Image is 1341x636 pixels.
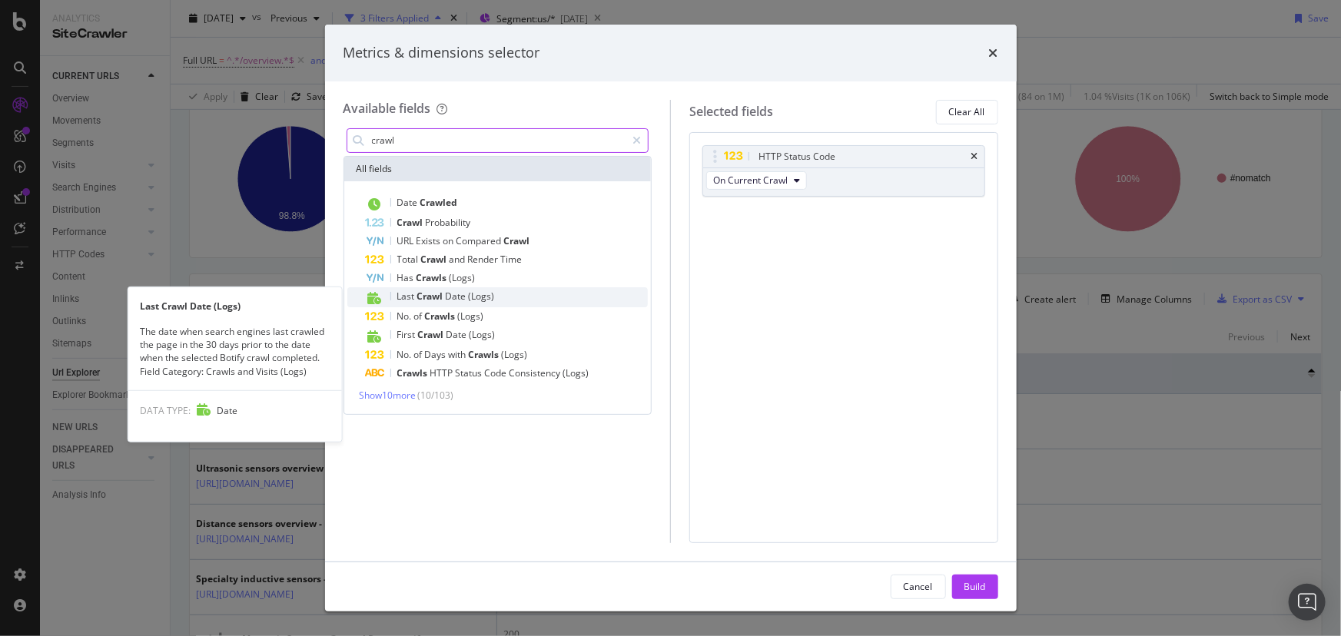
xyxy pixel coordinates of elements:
[689,103,773,121] div: Selected fields
[446,328,470,341] span: Date
[949,105,985,118] div: Clear All
[128,325,341,378] div: The date when search engines last crawled the page in the 30 days prior to the date when the sele...
[469,348,502,361] span: Crawls
[397,216,426,229] span: Crawl
[414,348,425,361] span: of
[450,253,468,266] span: and
[128,300,341,313] div: Last Crawl Date (Logs)
[713,174,788,187] span: On Current Crawl
[446,290,469,303] span: Date
[397,234,417,247] span: URL
[325,25,1017,611] div: modal
[468,253,501,266] span: Render
[430,366,456,379] span: HTTP
[418,389,454,402] span: ( 10 / 103 )
[443,234,456,247] span: on
[417,290,446,303] span: Crawl
[458,310,484,323] span: (Logs)
[456,234,504,247] span: Compared
[344,43,540,63] div: Metrics & dimensions selector
[501,253,523,266] span: Time
[989,43,998,63] div: times
[426,216,471,229] span: Probability
[510,366,563,379] span: Consistency
[420,196,458,209] span: Crawled
[470,328,496,341] span: (Logs)
[370,129,626,152] input: Search by field name
[1289,584,1326,621] div: Open Intercom Messenger
[397,328,418,341] span: First
[397,366,430,379] span: Crawls
[414,310,425,323] span: of
[449,348,469,361] span: with
[502,348,528,361] span: (Logs)
[418,328,446,341] span: Crawl
[344,157,652,181] div: All fields
[706,171,807,190] button: On Current Crawl
[397,290,417,303] span: Last
[417,234,443,247] span: Exists
[563,366,589,379] span: (Logs)
[469,290,495,303] span: (Logs)
[485,366,510,379] span: Code
[702,145,985,197] div: HTTP Status CodetimesOn Current Crawl
[758,149,835,164] div: HTTP Status Code
[397,253,421,266] span: Total
[952,575,998,599] button: Build
[456,366,485,379] span: Status
[964,580,986,593] div: Build
[971,152,978,161] div: times
[891,575,946,599] button: Cancel
[450,271,476,284] span: (Logs)
[504,234,530,247] span: Crawl
[421,253,450,266] span: Crawl
[344,100,431,117] div: Available fields
[904,580,933,593] div: Cancel
[397,310,414,323] span: No.
[936,100,998,124] button: Clear All
[417,271,450,284] span: Crawls
[425,310,458,323] span: Crawls
[397,348,414,361] span: No.
[425,348,449,361] span: Days
[397,196,420,209] span: Date
[360,389,417,402] span: Show 10 more
[397,271,417,284] span: Has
